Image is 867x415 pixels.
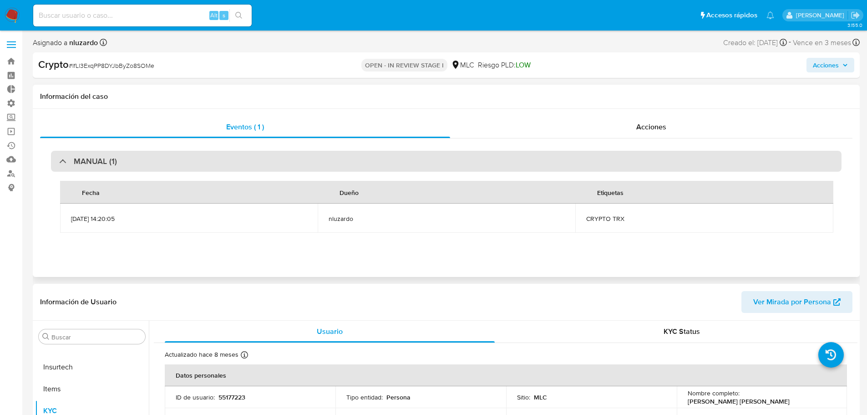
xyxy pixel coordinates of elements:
[516,60,531,70] span: LOW
[33,38,98,48] span: Asignado a
[69,61,154,70] span: # IfLl3ExqPP8DYJbByZo8SOMe
[806,58,854,72] button: Acciones
[67,37,98,48] b: nluzardo
[741,291,852,313] button: Ver Mirada por Persona
[517,393,530,401] p: Sitio :
[664,326,700,337] span: KYC Status
[329,215,564,223] span: nluzardo
[226,122,264,132] span: Eventos ( 1 )
[636,122,666,132] span: Acciones
[51,151,842,172] div: MANUAL (1)
[451,60,474,70] div: MLC
[42,333,50,340] button: Buscar
[586,215,822,223] span: CRYPTO TRX
[766,11,774,19] a: Notificaciones
[796,11,847,20] p: nicolas.tyrkiel@mercadolibre.com
[688,389,740,397] p: Nombre completo :
[38,57,69,72] b: Crypto
[165,364,847,386] th: Datos personales
[478,60,531,70] span: Riesgo PLD:
[329,181,370,203] div: Dueño
[688,397,790,405] p: [PERSON_NAME] [PERSON_NAME]
[361,59,447,72] p: OPEN - IN REVIEW STAGE I
[40,297,117,307] h1: Información de Usuario
[586,181,634,203] div: Etiquetas
[176,393,215,401] p: ID de usuario :
[813,58,839,72] span: Acciones
[35,356,149,378] button: Insurtech
[534,393,547,401] p: MLC
[386,393,411,401] p: Persona
[793,38,851,48] span: Vence en 3 meses
[74,156,117,166] h3: MANUAL (1)
[317,326,343,337] span: Usuario
[223,11,225,20] span: s
[71,181,111,203] div: Fecha
[218,393,245,401] p: 55177223
[71,215,307,223] span: [DATE] 14:20:05
[753,291,831,313] span: Ver Mirada por Persona
[40,92,852,101] h1: Información del caso
[210,11,218,20] span: Alt
[165,350,238,359] p: Actualizado hace 8 meses
[851,10,860,20] a: Salir
[35,378,149,400] button: Items
[789,36,791,49] span: -
[706,10,757,20] span: Accesos rápidos
[346,393,383,401] p: Tipo entidad :
[33,10,252,21] input: Buscar usuario o caso...
[229,9,248,22] button: search-icon
[723,36,787,49] div: Creado el: [DATE]
[51,333,142,341] input: Buscar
